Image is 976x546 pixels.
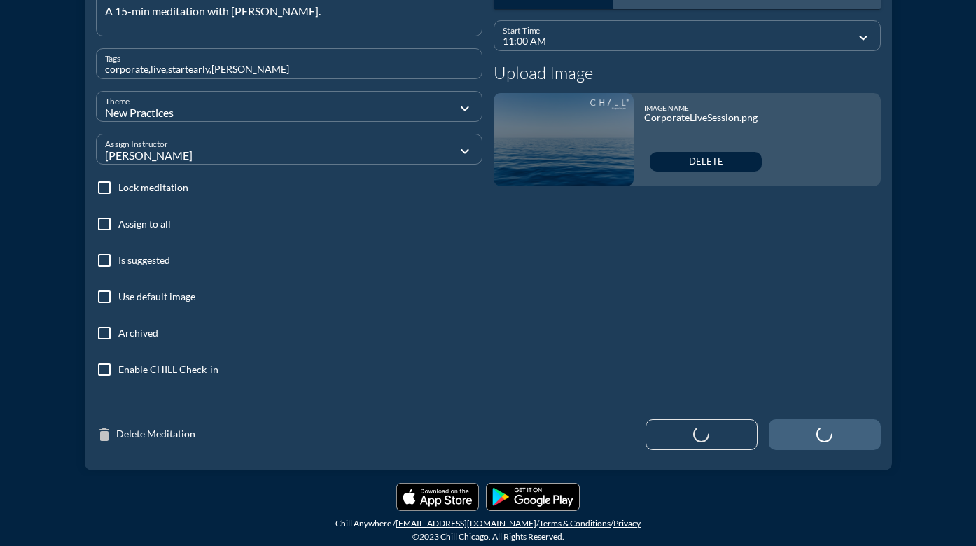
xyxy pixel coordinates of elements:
div: New Practices [105,106,384,119]
i: expand_more [456,100,473,117]
a: Terms & Conditions [539,518,611,528]
label: Enable CHILL Check-in [118,363,218,377]
label: Archived [118,326,158,340]
button: delete [650,152,762,171]
a: [EMAIL_ADDRESS][DOMAIN_NAME] [396,518,536,528]
img: Applestore [396,483,479,511]
div: Chill Anywhere / / / ©2023 Chill Chicago. All Rights Reserved. [4,517,972,543]
i: expand_more [456,143,473,160]
span: delete [689,156,723,167]
h4: Upload Image [494,63,881,83]
i: expand_more [855,29,872,46]
label: Assign to all [118,217,171,231]
input: Tags [105,61,474,78]
a: Delete Meditation [96,426,195,443]
a: Privacy [613,518,641,528]
div: CorporateLiveSession.png [644,112,767,124]
img: Playmarket [486,483,580,511]
label: Use default image [118,290,195,304]
div: Image name [644,104,767,112]
img: 1754664046764_CorporateLiveSession.png [494,93,634,186]
label: Lock meditation [118,181,188,195]
label: Is suggested [118,253,170,267]
i: delete [96,426,116,443]
input: Start Time [503,33,852,50]
div: [PERSON_NAME] [105,149,384,162]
